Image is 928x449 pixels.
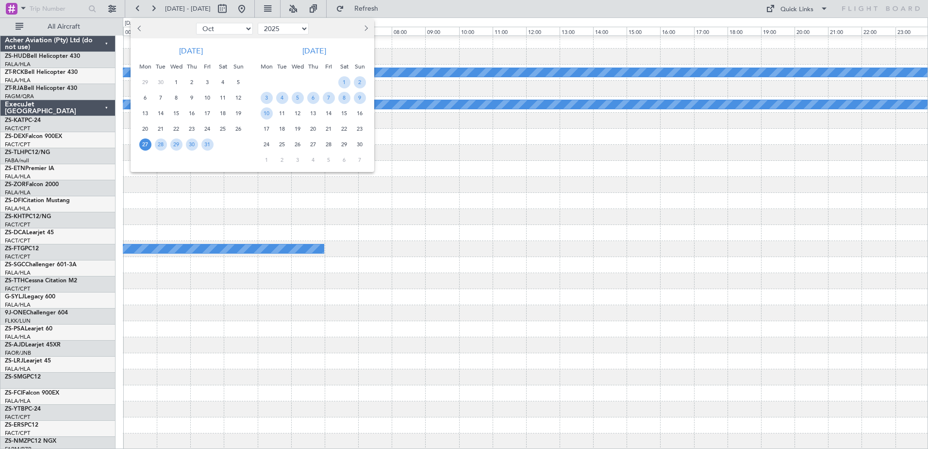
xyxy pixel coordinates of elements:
[137,74,153,90] div: 29-9-2025
[168,74,184,90] div: 1-10-2025
[352,90,367,105] div: 9-11-2025
[336,152,352,168] div: 6-12-2025
[215,90,231,105] div: 11-10-2025
[305,90,321,105] div: 6-11-2025
[155,123,167,135] span: 21
[336,59,352,74] div: Sat
[259,105,274,121] div: 10-11-2025
[274,152,290,168] div: 2-12-2025
[352,121,367,137] div: 23-11-2025
[231,121,246,137] div: 26-10-2025
[276,138,288,151] span: 25
[232,92,245,104] span: 12
[290,59,305,74] div: Wed
[352,59,367,74] div: Sun
[292,92,304,104] span: 5
[153,90,168,105] div: 7-10-2025
[199,74,215,90] div: 3-10-2025
[186,138,198,151] span: 30
[199,105,215,121] div: 17-10-2025
[258,23,309,35] select: Select year
[217,107,229,120] span: 18
[352,152,367,168] div: 7-12-2025
[323,138,335,151] span: 28
[338,76,350,88] span: 1
[276,123,288,135] span: 18
[184,137,199,152] div: 30-10-2025
[231,105,246,121] div: 19-10-2025
[184,121,199,137] div: 23-10-2025
[137,59,153,74] div: Mon
[305,152,321,168] div: 4-12-2025
[338,107,350,120] span: 15
[168,137,184,152] div: 29-10-2025
[354,76,366,88] span: 2
[354,138,366,151] span: 30
[186,76,198,88] span: 2
[292,154,304,166] span: 3
[307,123,319,135] span: 20
[290,105,305,121] div: 12-11-2025
[290,152,305,168] div: 3-12-2025
[292,107,304,120] span: 12
[259,121,274,137] div: 17-11-2025
[274,90,290,105] div: 4-11-2025
[259,90,274,105] div: 3-11-2025
[321,137,336,152] div: 28-11-2025
[261,107,273,120] span: 10
[139,92,151,104] span: 6
[170,76,182,88] span: 1
[215,105,231,121] div: 18-10-2025
[354,107,366,120] span: 16
[170,92,182,104] span: 8
[352,74,367,90] div: 2-11-2025
[323,107,335,120] span: 14
[139,138,151,151] span: 27
[290,137,305,152] div: 26-11-2025
[305,121,321,137] div: 20-11-2025
[323,92,335,104] span: 7
[155,76,167,88] span: 30
[307,92,319,104] span: 6
[338,92,350,104] span: 8
[336,74,352,90] div: 1-11-2025
[217,76,229,88] span: 4
[292,138,304,151] span: 26
[321,59,336,74] div: Fri
[336,137,352,152] div: 29-11-2025
[170,107,182,120] span: 15
[321,152,336,168] div: 5-12-2025
[168,90,184,105] div: 8-10-2025
[153,137,168,152] div: 28-10-2025
[231,74,246,90] div: 5-10-2025
[170,123,182,135] span: 22
[274,121,290,137] div: 18-11-2025
[139,107,151,120] span: 13
[276,154,288,166] span: 2
[199,137,215,152] div: 31-10-2025
[276,107,288,120] span: 11
[201,123,214,135] span: 24
[153,59,168,74] div: Tue
[290,90,305,105] div: 5-11-2025
[155,107,167,120] span: 14
[274,59,290,74] div: Tue
[201,138,214,151] span: 31
[215,74,231,90] div: 4-10-2025
[168,105,184,121] div: 15-10-2025
[186,123,198,135] span: 23
[352,105,367,121] div: 16-11-2025
[307,107,319,120] span: 13
[137,137,153,152] div: 27-10-2025
[305,105,321,121] div: 13-11-2025
[153,74,168,90] div: 30-9-2025
[184,105,199,121] div: 16-10-2025
[338,138,350,151] span: 29
[168,59,184,74] div: Wed
[261,92,273,104] span: 3
[336,105,352,121] div: 15-11-2025
[155,138,167,151] span: 28
[323,123,335,135] span: 21
[184,90,199,105] div: 9-10-2025
[137,121,153,137] div: 20-10-2025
